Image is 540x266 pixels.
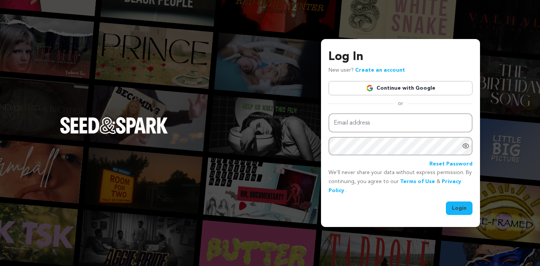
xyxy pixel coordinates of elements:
a: Terms of Use [400,179,435,184]
a: Continue with Google [328,81,472,95]
a: Reset Password [429,160,472,169]
h3: Log In [328,48,472,66]
button: Login [446,201,472,215]
p: We’ll never share your data without express permission. By continuing, you agree to our & . [328,168,472,195]
img: Google logo [366,84,373,92]
a: Create an account [355,68,405,73]
a: Seed&Spark Homepage [60,117,168,149]
input: Email address [328,113,472,132]
img: Seed&Spark Logo [60,117,168,134]
a: Show password as plain text. Warning: this will display your password on the screen. [462,142,469,150]
a: Privacy Policy [328,179,461,193]
p: New user? [328,66,405,75]
span: or [393,100,408,107]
